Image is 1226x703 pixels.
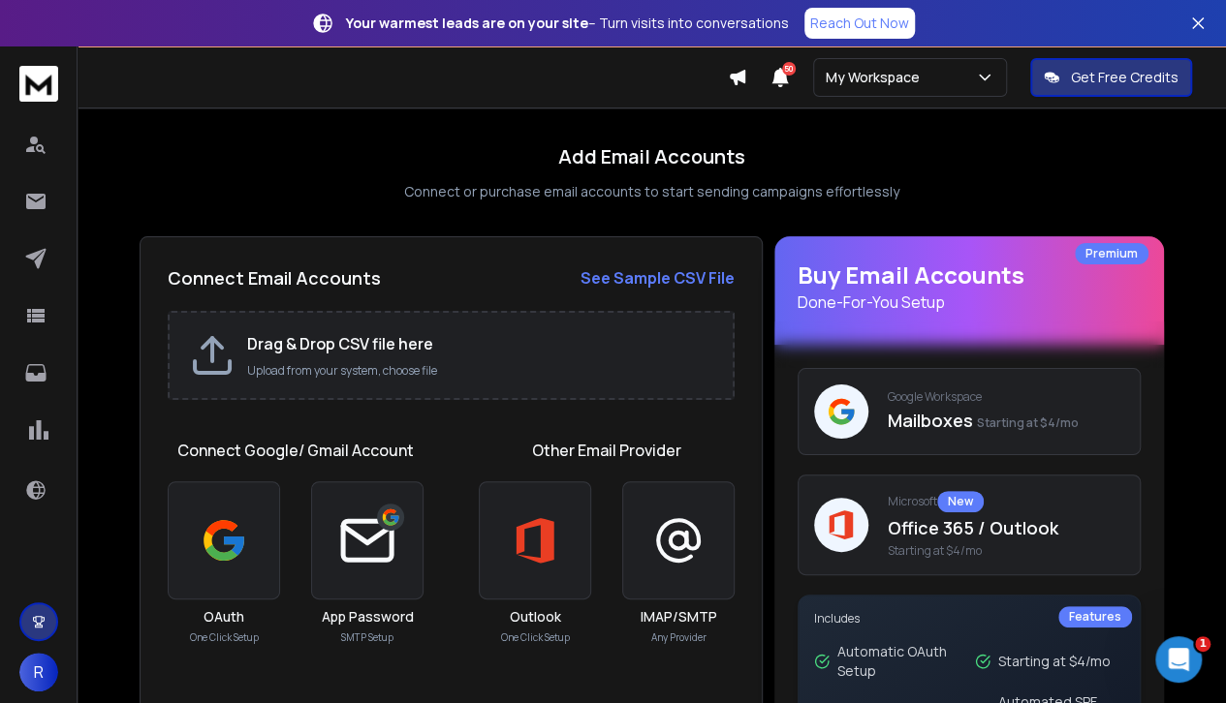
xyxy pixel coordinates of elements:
[1155,636,1202,683] iframe: Intercom live chat
[177,439,414,462] h1: Connect Google/ Gmail Account
[888,543,1124,559] span: Starting at $4/mo
[247,332,713,355] h2: Drag & Drop CSV file here
[19,653,58,691] button: R
[1058,606,1132,627] div: Features
[532,439,681,462] h1: Other Email Provider
[888,407,1124,434] p: Mailboxes
[798,260,1141,314] h1: Buy Email Accounts
[937,491,984,512] div: New
[1075,243,1148,264] div: Premium
[814,611,1124,627] p: Includes
[190,630,259,645] p: One Click Setup
[510,607,561,627] h3: Outlook
[998,652,1111,671] p: Starting at $4/mo
[798,290,1141,314] p: Done-For-You Setup
[1071,68,1179,87] p: Get Free Credits
[888,491,1124,512] p: Microsoft
[322,607,414,627] h3: App Password
[1030,58,1192,97] button: Get Free Credits
[247,363,713,379] p: Upload from your system, choose file
[204,607,244,627] h3: OAuth
[558,143,745,170] h1: Add Email Accounts
[888,514,1124,541] p: Office 365 / Outlook
[581,266,735,290] a: See Sample CSV File
[810,14,909,33] p: Reach Out Now
[888,389,1124,405] p: Google Workspace
[501,630,570,645] p: One Click Setup
[346,14,789,33] p: – Turn visits into conversations
[782,62,796,76] span: 50
[804,8,915,39] a: Reach Out Now
[826,68,927,87] p: My Workspace
[977,414,1079,431] span: Starting at $4/mo
[837,642,963,681] p: Automatic OAuth Setup
[346,14,588,32] strong: Your warmest leads are on your site
[651,630,707,645] p: Any Provider
[341,630,393,645] p: SMTP Setup
[404,182,899,201] p: Connect or purchase email accounts to start sending campaigns effortlessly
[1195,636,1210,652] span: 1
[168,264,381,291] h2: Connect Email Accounts
[19,66,58,102] img: logo
[581,267,735,289] strong: See Sample CSV File
[641,607,717,627] h3: IMAP/SMTP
